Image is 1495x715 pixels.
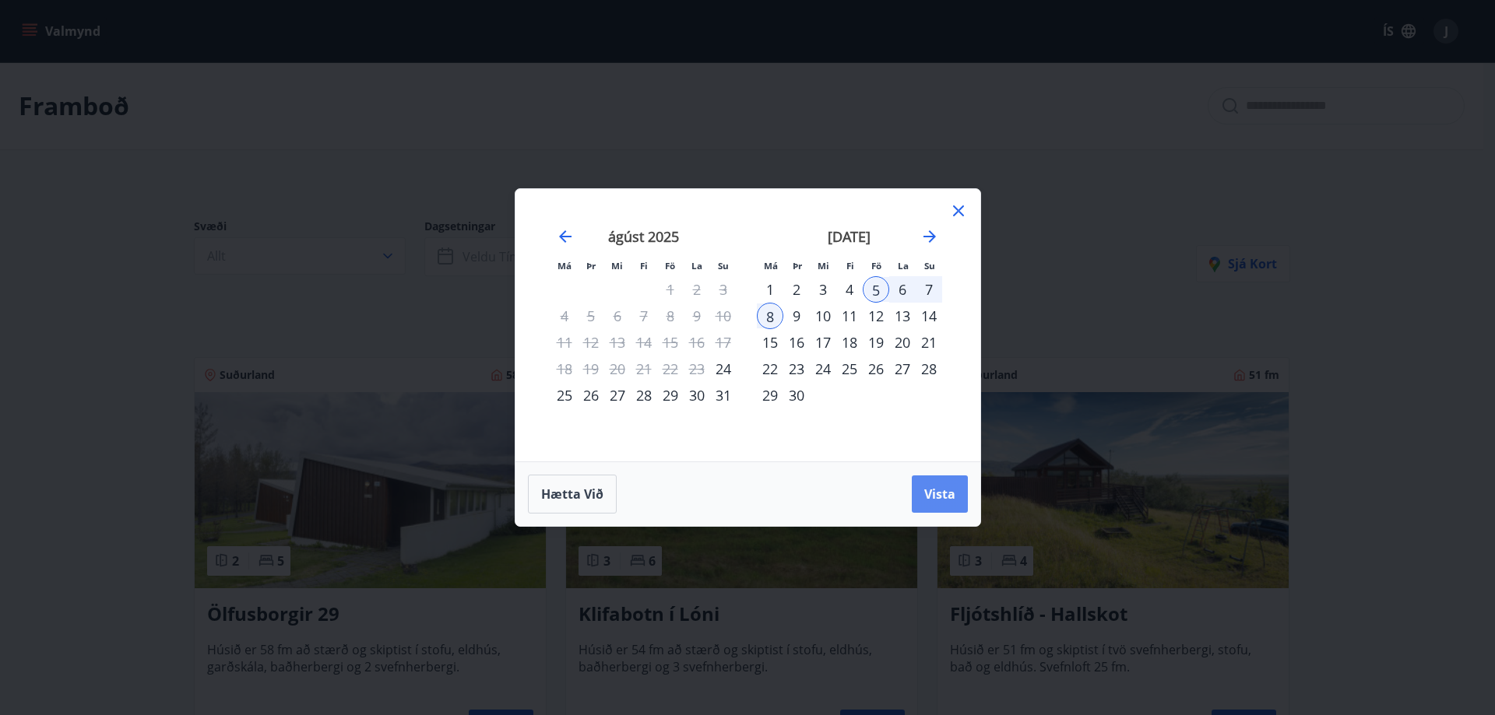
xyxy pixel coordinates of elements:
[757,276,783,303] div: 1
[684,382,710,408] td: Choose laugardagur, 30. ágúst 2025 as your check-in date. It’s available.
[757,276,783,303] td: Choose mánudagur, 1. september 2025 as your check-in date. It’s available.
[916,303,942,329] div: 14
[912,475,968,513] button: Vista
[783,276,810,303] div: 2
[924,485,955,503] span: Vista
[710,356,737,382] div: 24
[578,382,604,408] td: Choose þriðjudagur, 26. ágúst 2025 as your check-in date. It’s available.
[810,276,836,303] td: Choose miðvikudagur, 3. september 2025 as your check-in date. It’s available.
[863,276,889,303] td: Selected as start date. föstudagur, 5. september 2025
[631,303,657,329] td: Not available. fimmtudagur, 7. ágúst 2025
[657,382,684,408] div: 29
[889,329,916,356] td: Choose laugardagur, 20. september 2025 as your check-in date. It’s available.
[836,303,863,329] td: Choose fimmtudagur, 11. september 2025 as your check-in date. It’s available.
[757,329,783,356] div: 15
[657,303,684,329] td: Not available. föstudagur, 8. ágúst 2025
[657,329,684,356] td: Not available. föstudagur, 15. ágúst 2025
[684,276,710,303] td: Not available. laugardagur, 2. ágúst 2025
[665,260,675,272] small: Fö
[631,382,657,408] td: Choose fimmtudagur, 28. ágúst 2025 as your check-in date. It’s available.
[810,303,836,329] div: 10
[863,276,889,303] div: 5
[920,227,939,246] div: Move forward to switch to the next month.
[608,227,679,246] strong: ágúst 2025
[889,276,916,303] div: 6
[684,382,710,408] div: 30
[631,356,657,382] td: Not available. fimmtudagur, 21. ágúst 2025
[604,382,631,408] div: 27
[889,356,916,382] td: Choose laugardagur, 27. september 2025 as your check-in date. It’s available.
[657,382,684,408] td: Choose föstudagur, 29. ágúst 2025 as your check-in date. It’s available.
[764,260,778,272] small: Má
[604,356,631,382] td: Not available. miðvikudagur, 20. ágúst 2025
[836,356,863,382] td: Choose fimmtudagur, 25. september 2025 as your check-in date. It’s available.
[810,356,836,382] td: Choose miðvikudagur, 24. september 2025 as your check-in date. It’s available.
[836,303,863,329] div: 11
[836,329,863,356] div: 18
[889,276,916,303] td: Selected. laugardagur, 6. september 2025
[558,260,572,272] small: Má
[710,356,737,382] td: Choose sunnudagur, 24. ágúst 2025 as your check-in date. It’s available.
[810,329,836,356] td: Choose miðvikudagur, 17. september 2025 as your check-in date. It’s available.
[556,227,575,246] div: Move backward to switch to the previous month.
[684,329,710,356] td: Not available. laugardagur, 16. ágúst 2025
[793,260,802,272] small: Þr
[578,356,604,382] td: Not available. þriðjudagur, 19. ágúst 2025
[710,329,737,356] td: Not available. sunnudagur, 17. ágúst 2025
[898,260,909,272] small: La
[828,227,871,246] strong: [DATE]
[757,356,783,382] td: Choose mánudagur, 22. september 2025 as your check-in date. It’s available.
[551,382,578,408] div: 25
[871,260,881,272] small: Fö
[863,356,889,382] td: Choose föstudagur, 26. september 2025 as your check-in date. It’s available.
[836,356,863,382] div: 25
[710,382,737,408] div: 31
[757,382,783,408] div: 29
[757,303,783,329] div: 8
[578,382,604,408] div: 26
[916,329,942,356] div: 21
[611,260,623,272] small: Mi
[757,382,783,408] td: Choose mánudagur, 29. september 2025 as your check-in date. It’s available.
[551,329,578,356] td: Not available. mánudagur, 11. ágúst 2025
[710,303,737,329] td: Not available. sunnudagur, 10. ágúst 2025
[604,303,631,329] td: Not available. miðvikudagur, 6. ágúst 2025
[684,303,710,329] td: Not available. laugardagur, 9. ágúst 2025
[757,356,783,382] div: 22
[631,329,657,356] td: Not available. fimmtudagur, 14. ágúst 2025
[783,356,810,382] td: Choose þriðjudagur, 23. september 2025 as your check-in date. It’s available.
[631,382,657,408] div: 28
[757,329,783,356] td: Choose mánudagur, 15. september 2025 as your check-in date. It’s available.
[810,303,836,329] td: Choose miðvikudagur, 10. september 2025 as your check-in date. It’s available.
[818,260,829,272] small: Mi
[534,208,962,443] div: Calendar
[916,276,942,303] td: Selected. sunnudagur, 7. september 2025
[551,303,578,329] td: Not available. mánudagur, 4. ágúst 2025
[916,303,942,329] td: Choose sunnudagur, 14. september 2025 as your check-in date. It’s available.
[863,356,889,382] div: 26
[578,329,604,356] td: Not available. þriðjudagur, 12. ágúst 2025
[863,329,889,356] div: 19
[836,276,863,303] div: 4
[889,303,916,329] td: Choose laugardagur, 13. september 2025 as your check-in date. It’s available.
[783,329,810,356] td: Choose þriðjudagur, 16. september 2025 as your check-in date. It’s available.
[836,329,863,356] td: Choose fimmtudagur, 18. september 2025 as your check-in date. It’s available.
[783,382,810,408] div: 30
[863,329,889,356] td: Choose föstudagur, 19. september 2025 as your check-in date. It’s available.
[604,329,631,356] td: Not available. miðvikudagur, 13. ágúst 2025
[863,303,889,329] td: Choose föstudagur, 12. september 2025 as your check-in date. It’s available.
[783,329,810,356] div: 16
[889,329,916,356] div: 20
[551,356,578,382] td: Not available. mánudagur, 18. ágúst 2025
[810,329,836,356] div: 17
[889,356,916,382] div: 27
[916,356,942,382] div: 28
[846,260,854,272] small: Fi
[691,260,702,272] small: La
[640,260,648,272] small: Fi
[783,356,810,382] div: 23
[836,276,863,303] td: Choose fimmtudagur, 4. september 2025 as your check-in date. It’s available.
[541,485,603,503] span: Hætta við
[586,260,596,272] small: Þr
[916,276,942,303] div: 7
